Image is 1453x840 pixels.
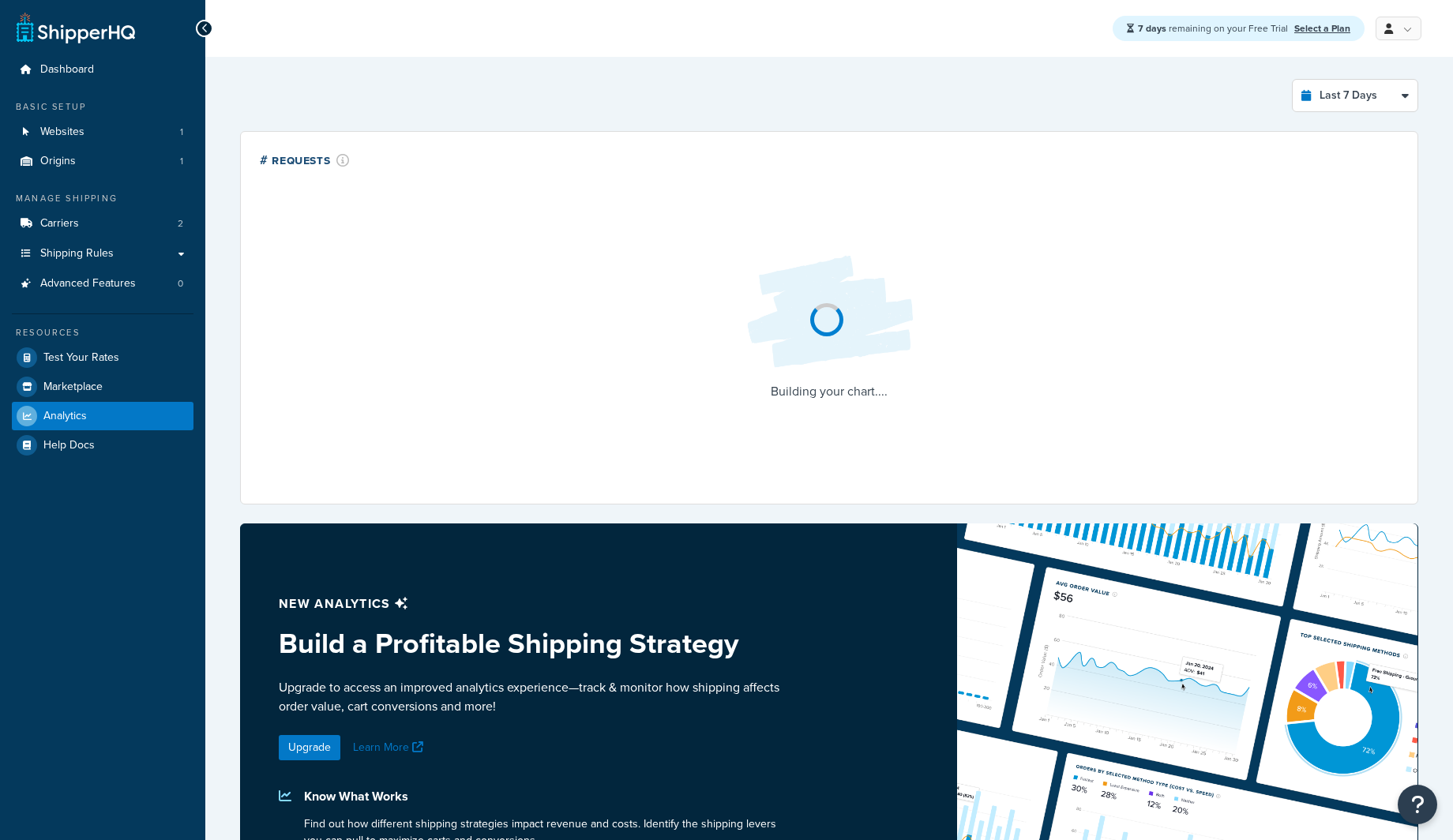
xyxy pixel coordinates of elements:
a: Dashboard [12,55,193,84]
span: Help Docs [43,439,95,452]
p: Know What Works [304,786,791,808]
a: Learn More [353,739,427,756]
a: Websites1 [12,118,193,147]
li: Carriers [12,209,193,238]
span: 2 [178,217,183,231]
div: Basic Setup [12,100,193,114]
span: 0 [178,277,183,291]
li: Advanced Features [12,269,193,298]
span: Websites [40,126,84,139]
p: Upgrade to access an improved analytics experience—track & monitor how shipping affects order val... [279,678,791,716]
a: Upgrade [279,735,340,760]
span: Origins [40,155,76,168]
li: Origins [12,147,193,176]
span: Marketplace [43,381,103,394]
h3: Build a Profitable Shipping Strategy [279,628,791,659]
strong: 7 days [1138,21,1166,36]
a: Carriers2 [12,209,193,238]
span: Advanced Features [40,277,136,291]
span: Shipping Rules [40,247,114,261]
img: Loading... [734,243,924,381]
button: Open Resource Center [1398,785,1437,824]
li: Websites [12,118,193,147]
span: 1 [180,155,183,168]
span: Analytics [43,410,87,423]
span: Carriers [40,217,79,231]
a: Test Your Rates [12,343,193,372]
div: Resources [12,326,193,339]
p: Building your chart.... [734,381,924,403]
a: Analytics [12,402,193,430]
span: Test Your Rates [43,351,119,365]
a: Help Docs [12,431,193,459]
p: New analytics [279,593,791,615]
div: Manage Shipping [12,192,193,205]
a: Marketplace [12,373,193,401]
a: Origins1 [12,147,193,176]
a: Advanced Features0 [12,269,193,298]
a: Select a Plan [1294,21,1350,36]
span: remaining on your Free Trial [1138,21,1290,36]
span: Dashboard [40,63,94,77]
a: Shipping Rules [12,239,193,268]
span: 1 [180,126,183,139]
div: # Requests [260,151,350,169]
